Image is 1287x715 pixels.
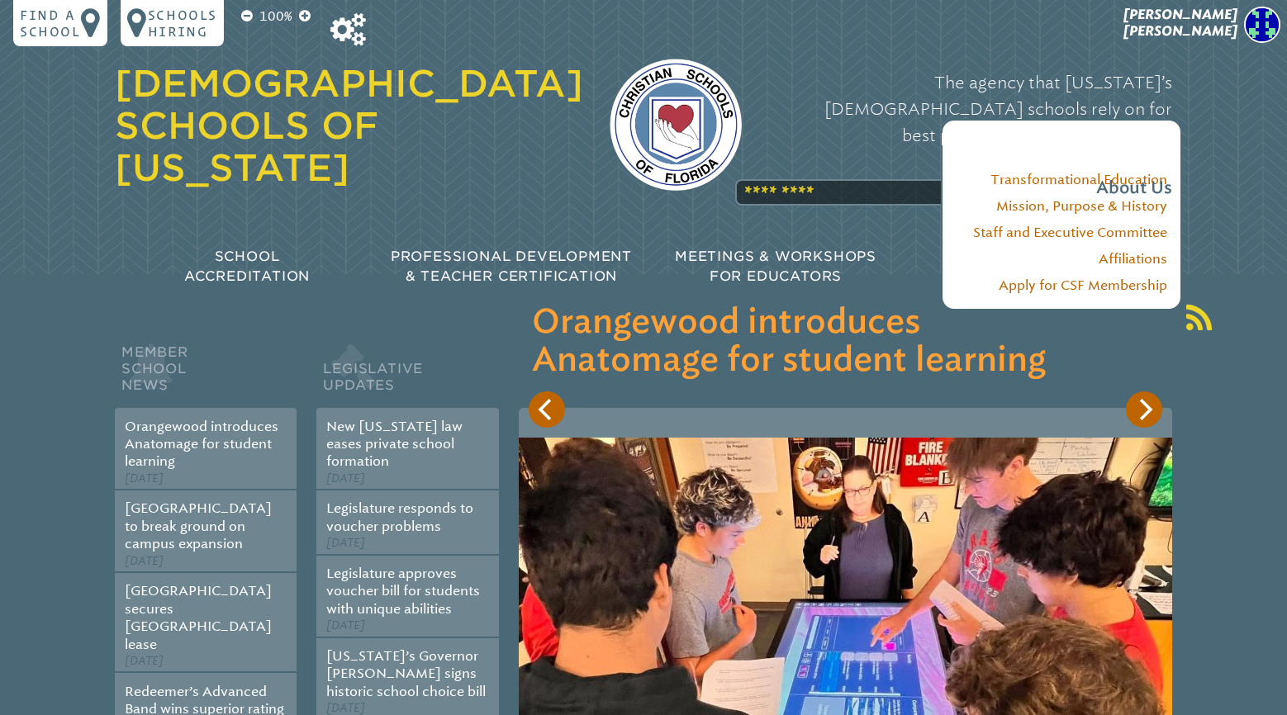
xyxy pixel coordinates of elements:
[326,500,473,533] a: Legislature responds to voucher problems
[326,471,365,485] span: [DATE]
[326,566,480,617] a: Legislature approves voucher bill for students with unique abilities
[529,391,565,428] button: Previous
[115,340,297,408] h2: Member School News
[326,701,365,715] span: [DATE]
[326,618,365,632] span: [DATE]
[610,59,742,191] img: csf-logo-web-colors.png
[391,249,632,284] span: Professional Development & Teacher Certification
[1126,391,1162,428] button: Next
[115,62,583,189] a: [DEMOGRAPHIC_DATA] Schools of [US_STATE]
[675,249,876,284] span: Meetings & Workshops for Educators
[326,648,486,699] a: [US_STATE]’s Governor [PERSON_NAME] signs historic school choice bill
[326,419,463,470] a: New [US_STATE] law eases private school formation
[1096,175,1172,201] span: About Us
[20,7,81,40] p: Find a school
[768,69,1172,201] p: The agency that [US_STATE]’s [DEMOGRAPHIC_DATA] schools rely on for best practices in accreditati...
[125,654,164,668] span: [DATE]
[532,304,1159,380] h3: Orangewood introduces Anatomage for student learning
[184,249,310,284] span: School Accreditation
[125,583,272,651] a: [GEOGRAPHIC_DATA] secures [GEOGRAPHIC_DATA] lease
[973,225,1167,240] a: Staff and Executive Committee
[125,554,164,568] span: [DATE]
[1099,251,1167,267] a: Affiliations
[148,7,217,40] p: Schools Hiring
[326,536,365,550] span: [DATE]
[999,277,1167,293] a: Apply for CSF Membership
[125,419,278,470] a: Orangewood introduces Anatomage for student learning
[256,7,296,26] p: 100%
[125,500,272,552] a: [GEOGRAPHIC_DATA] to break ground on campus expansion
[125,471,164,485] span: [DATE]
[1244,7,1280,43] img: 76ffd2a4fbb71011d9448bd30a0b3acf
[1123,7,1237,39] span: [PERSON_NAME] [PERSON_NAME]
[316,340,498,408] h2: Legislative Updates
